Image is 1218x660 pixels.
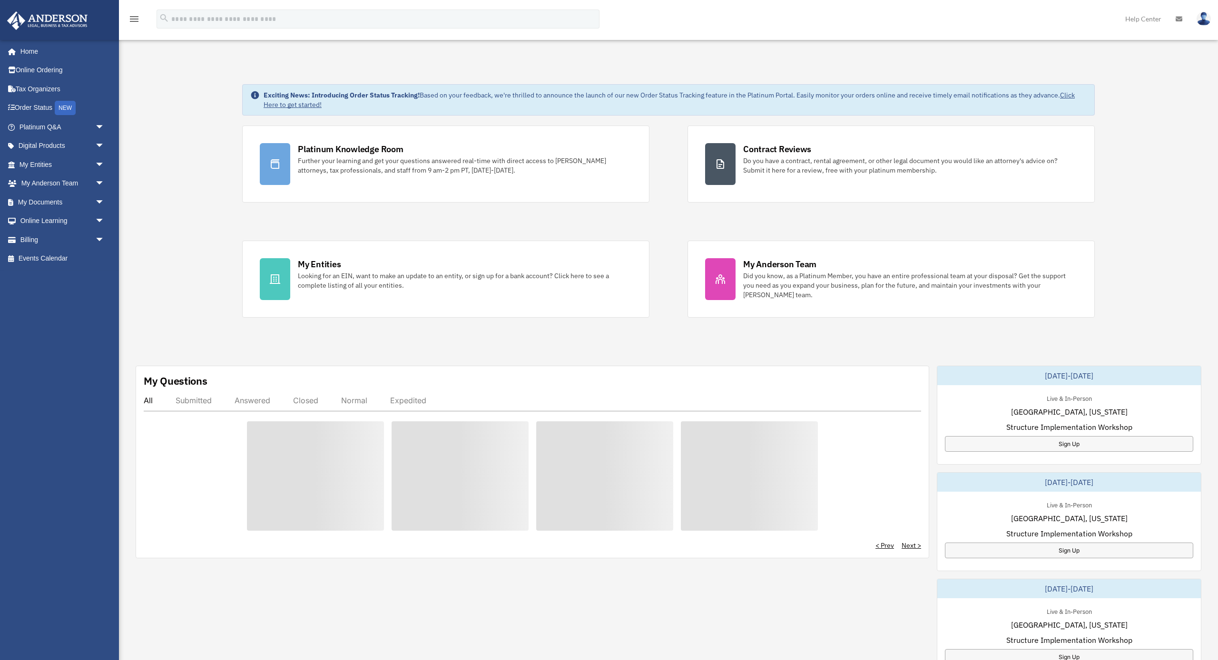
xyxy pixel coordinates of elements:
[264,90,1087,109] div: Based on your feedback, we're thrilled to announce the launch of our new Order Status Tracking fe...
[937,579,1201,598] div: [DATE]-[DATE]
[7,174,119,193] a: My Anderson Teamarrow_drop_down
[7,98,119,118] a: Order StatusNEW
[144,374,207,388] div: My Questions
[242,241,649,318] a: My Entities Looking for an EIN, want to make an update to an entity, or sign up for a bank accoun...
[875,541,894,550] a: < Prev
[264,91,420,99] strong: Exciting News: Introducing Order Status Tracking!
[95,230,114,250] span: arrow_drop_down
[7,79,119,98] a: Tax Organizers
[1006,421,1132,433] span: Structure Implementation Workshop
[7,249,119,268] a: Events Calendar
[1039,393,1100,403] div: Live & In-Person
[743,258,816,270] div: My Anderson Team
[7,117,119,136] a: Platinum Q&Aarrow_drop_down
[1006,634,1132,646] span: Structure Implementation Workshop
[298,143,403,155] div: Platinum Knowledge Room
[144,396,153,405] div: All
[95,155,114,175] span: arrow_drop_down
[176,396,212,405] div: Submitted
[937,366,1201,385] div: [DATE]-[DATE]
[7,230,119,249] a: Billingarrow_drop_down
[95,117,114,137] span: arrow_drop_down
[298,156,632,175] div: Further your learning and get your questions answered real-time with direct access to [PERSON_NAM...
[1039,606,1100,616] div: Live & In-Person
[298,258,341,270] div: My Entities
[1011,619,1128,631] span: [GEOGRAPHIC_DATA], [US_STATE]
[128,13,140,25] i: menu
[688,241,1095,318] a: My Anderson Team Did you know, as a Platinum Member, you have an entire professional team at your...
[743,143,811,155] div: Contract Reviews
[264,91,1075,109] a: Click Here to get started!
[298,271,632,290] div: Looking for an EIN, want to make an update to an entity, or sign up for a bank account? Click her...
[937,473,1201,492] div: [DATE]-[DATE]
[743,271,1077,300] div: Did you know, as a Platinum Member, you have an entire professional team at your disposal? Get th...
[7,193,119,212] a: My Documentsarrow_drop_down
[95,174,114,194] span: arrow_drop_down
[743,156,1077,175] div: Do you have a contract, rental agreement, or other legal document you would like an attorney's ad...
[902,541,921,550] a: Next >
[390,396,426,405] div: Expedited
[7,42,114,61] a: Home
[945,543,1193,558] a: Sign Up
[235,396,270,405] div: Answered
[7,136,119,155] a: Digital Productsarrow_drop_down
[1006,528,1132,539] span: Structure Implementation Workshop
[7,61,119,80] a: Online Ordering
[1011,513,1128,524] span: [GEOGRAPHIC_DATA], [US_STATE]
[128,17,140,25] a: menu
[293,396,318,405] div: Closed
[1197,12,1211,26] img: User Pic
[95,212,114,231] span: arrow_drop_down
[4,11,90,30] img: Anderson Advisors Platinum Portal
[688,126,1095,203] a: Contract Reviews Do you have a contract, rental agreement, or other legal document you would like...
[95,193,114,212] span: arrow_drop_down
[55,101,76,115] div: NEW
[1011,406,1128,417] span: [GEOGRAPHIC_DATA], [US_STATE]
[7,155,119,174] a: My Entitiesarrow_drop_down
[242,126,649,203] a: Platinum Knowledge Room Further your learning and get your questions answered real-time with dire...
[7,212,119,231] a: Online Learningarrow_drop_down
[945,436,1193,452] a: Sign Up
[341,396,367,405] div: Normal
[95,136,114,156] span: arrow_drop_down
[159,13,169,23] i: search
[1039,499,1100,509] div: Live & In-Person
